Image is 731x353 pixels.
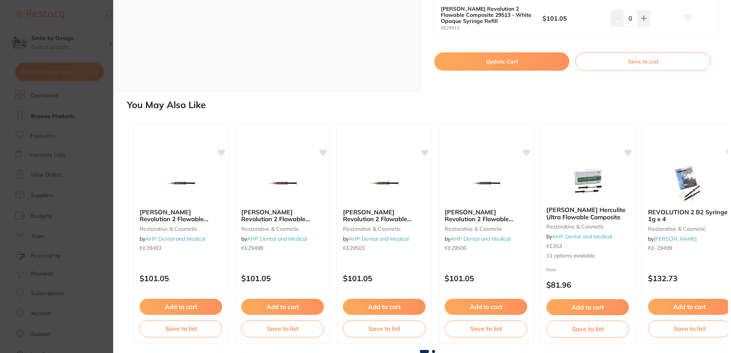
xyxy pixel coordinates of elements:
[140,320,222,337] button: Save to list
[445,274,527,283] p: $101.05
[140,274,222,283] p: $101.05
[445,226,527,232] small: restorative & cosmetic
[343,245,426,251] small: KE29503
[648,245,731,251] small: KE-29499
[445,235,510,242] span: by
[575,52,711,71] button: Save to List
[546,252,629,260] span: 11 options available
[343,209,426,223] b: Kerr Revolution 2 Flowable Composite 29503 - C2 Syringe Refill
[546,206,629,220] b: Kerr Herculite Ultra Flowable Composite
[140,235,205,242] span: by
[343,235,409,242] span: by
[140,299,222,315] button: Add to cart
[343,274,426,283] p: $101.05
[664,164,714,202] img: REVOLUTION 2 B2 Syringe 1g x 4
[546,243,629,249] small: KE353
[258,164,307,202] img: Kerr Revolution 2 Flowable Composite 29498 - B1 Syringe Refill
[359,164,409,202] img: Kerr Revolution 2 Flowable Composite 29503 - C2 Syringe Refill
[247,235,307,242] a: AHP Dental and Medical
[343,299,426,315] button: Add to cart
[648,235,697,242] span: by
[546,223,629,230] small: restorative & cosmetic
[648,299,731,315] button: Add to cart
[156,164,206,202] img: Kerr Revolution 2 Flowable Composite 29493 - A1 Syringe Refill
[445,209,527,223] b: Kerr Revolution 2 Flowable Composite 29506 - D2 Syringe Refill
[241,226,324,232] small: restorative & cosmetic
[241,245,324,251] small: KE29498
[563,162,612,200] img: Kerr Herculite Ultra Flowable Composite
[654,235,697,242] a: [PERSON_NAME]
[241,320,324,337] button: Save to list
[441,26,543,31] small: KE29513
[445,245,527,251] small: KE29506
[343,226,426,232] small: restorative & cosmetic
[648,274,731,283] p: $132.73
[349,235,409,242] a: AHP Dental and Medical
[441,6,533,24] b: [PERSON_NAME] Revolution 2 Flowable Composite 29513 - White Opaque Syringe Refill
[241,209,324,223] b: Kerr Revolution 2 Flowable Composite 29498 - B1 Syringe Refill
[241,274,324,283] p: $101.05
[241,299,324,315] button: Add to cart
[648,226,731,232] small: restorative & cosmetic
[461,164,511,202] img: Kerr Revolution 2 Flowable Composite 29506 - D2 Syringe Refill
[241,235,307,242] span: by
[450,235,510,242] a: AHP Dental and Medical
[546,280,629,289] p: $81.96
[543,14,604,23] b: $101.05
[145,235,205,242] a: AHP Dental and Medical
[445,299,527,315] button: Add to cart
[140,209,222,223] b: Kerr Revolution 2 Flowable Composite 29493 - A1 Syringe Refill
[552,233,612,240] a: AHP Dental and Medical
[127,100,728,110] h2: You May Also Like
[140,226,222,232] small: restorative & cosmetic
[140,245,222,251] small: KE29493
[546,299,629,315] button: Add to cart
[445,320,527,337] button: Save to list
[546,267,556,272] span: from
[648,320,731,337] button: Save to list
[343,320,426,337] button: Save to list
[434,52,569,71] button: Update Cart
[648,209,731,223] b: REVOLUTION 2 B2 Syringe 1g x 4
[546,233,612,240] span: by
[546,321,629,337] button: Save to list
